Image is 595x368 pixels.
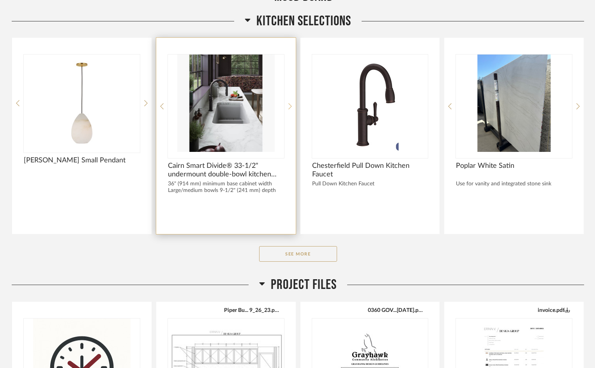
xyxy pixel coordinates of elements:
span: Cairn Smart Divide® 33-1/2" undermount double-bowl kitchen sink [168,162,284,179]
span: Project Files [271,276,337,293]
div: 2 [168,55,284,152]
span: [PERSON_NAME] Small Pendant [24,156,140,165]
span: Poplar White Satin [456,162,572,170]
div: 0 [456,55,572,152]
img: undefined [24,55,140,152]
button: See More [259,246,337,262]
div: 36" (914 mm) minimum base cabinet width Large/medium bowls 9-1/2" (241 mm) depth p... [168,181,284,201]
span: Chesterfield Pull Down Kitchen Faucet [312,162,428,179]
div: 0 [312,55,428,152]
span: Kitchen Selections [256,13,351,30]
img: undefined [312,55,428,152]
div: Use for vanity and integrated stone sink [456,181,572,187]
button: invoice.pdf [538,307,570,313]
button: Piper Bu... 9_26_23.pdf [224,307,282,313]
div: Pull Down Kitchen Faucet [312,181,428,187]
img: undefined [456,55,572,152]
button: 0360 GOV...[DATE].pdf [368,307,426,313]
img: undefined [168,55,284,152]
